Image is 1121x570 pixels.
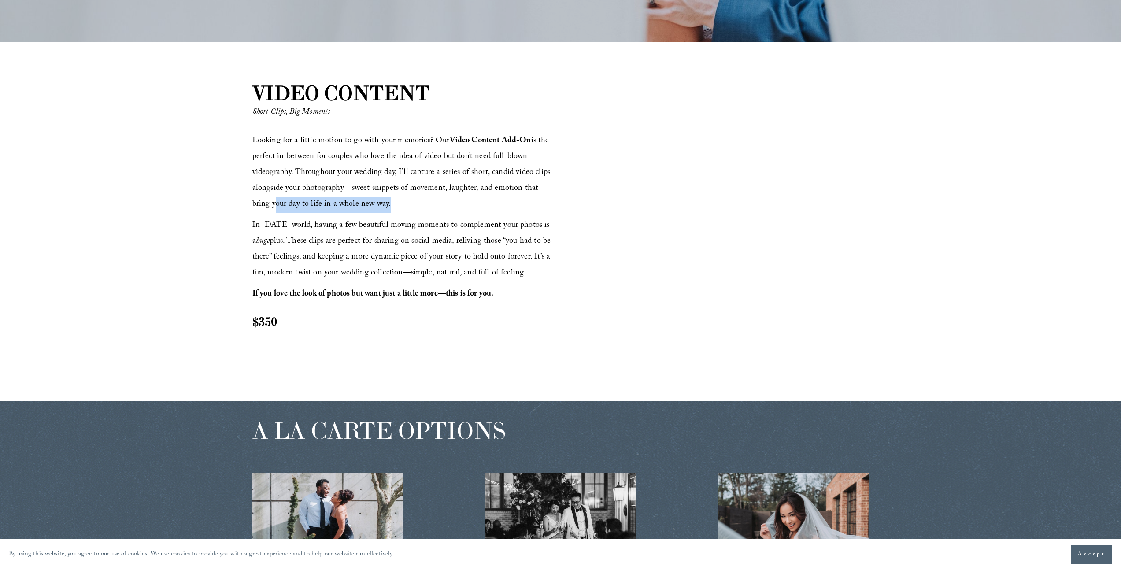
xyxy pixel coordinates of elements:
[256,235,270,248] em: huge
[9,548,394,561] p: By using this website, you agree to our use of cookies. We use cookies to provide you with a grea...
[252,134,553,211] span: Looking for a little motion to go with your memories? Our is the perfect in-between for couples w...
[252,219,553,280] span: In [DATE] world, having a few beautiful moving moments to complement your photos is a plus. These...
[252,314,277,329] strong: $350
[1071,545,1112,564] button: Accept
[252,81,430,105] strong: VIDEO CONTENT
[252,416,506,445] span: A LA CARTE OPTIONS
[252,288,494,301] strong: If you love the look of photos but want just a little more—this is for you.
[252,106,330,119] em: Short Clips, Big Moments
[450,134,531,148] strong: Video Content Add-On
[1078,550,1106,559] span: Accept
